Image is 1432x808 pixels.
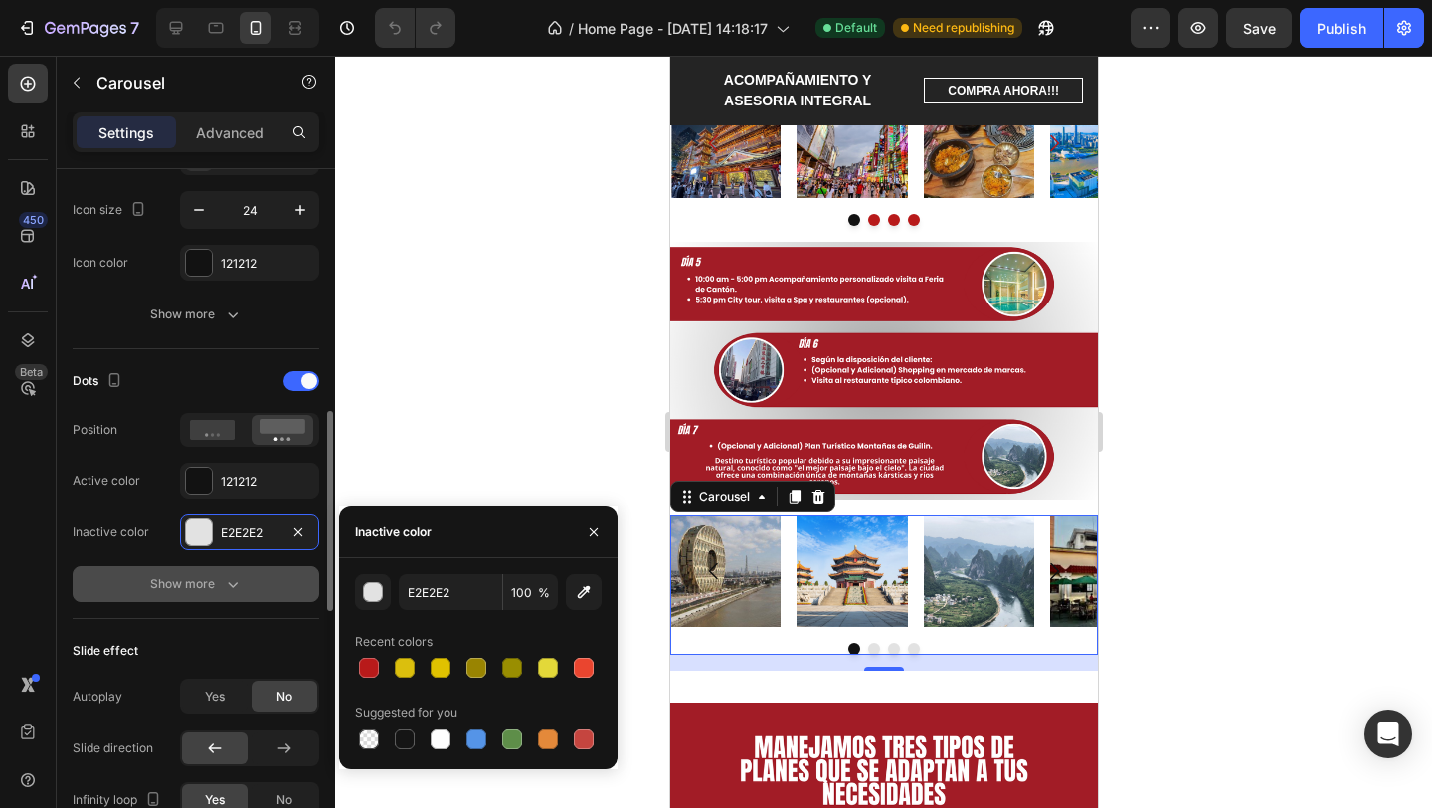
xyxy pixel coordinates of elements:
[73,739,153,757] div: Slide direction
[96,71,266,95] p: Carousel
[73,254,128,272] div: Icon color
[73,523,149,541] div: Inactive color
[355,705,457,722] div: Suggested for you
[1243,20,1276,37] span: Save
[150,574,243,594] div: Show more
[73,197,150,224] div: Icon size
[8,8,148,48] button: 7
[73,688,122,706] div: Autoplay
[1226,8,1292,48] button: Save
[1300,8,1383,48] button: Publish
[375,8,455,48] div: Undo/Redo
[399,574,502,610] input: Eg: FFFFFF
[913,19,1014,37] span: Need republishing
[1317,18,1366,39] div: Publish
[98,122,154,143] p: Settings
[130,16,139,40] p: 7
[73,421,117,439] div: Position
[380,460,490,570] img: image_demo.jpg
[196,122,264,143] p: Advanced
[1364,710,1412,758] div: Open Intercom Messenger
[25,432,84,450] div: Carousel
[276,688,292,706] span: No
[835,19,877,37] span: Default
[538,584,550,602] span: %
[218,587,230,599] button: Dot
[73,368,126,395] div: Dots
[73,297,319,332] button: Show more
[238,587,250,599] button: Dot
[355,633,433,651] div: Recent colors
[73,472,140,490] div: Active color
[569,18,574,39] span: /
[198,587,210,599] button: Dot
[221,524,278,542] div: E2E2E2
[178,587,190,599] button: Dot
[150,304,243,324] div: Show more
[578,18,768,39] span: Home Page - [DATE] 14:18:17
[670,56,1098,808] iframe: Design area
[15,364,48,380] div: Beta
[73,642,138,660] div: Slide effect
[356,488,412,543] button: Carousel Next Arrow
[19,212,48,228] div: 450
[205,688,225,706] span: Yes
[355,523,432,541] div: Inactive color
[221,473,314,491] div: 121212
[73,566,319,602] button: Show more
[221,255,314,273] div: 121212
